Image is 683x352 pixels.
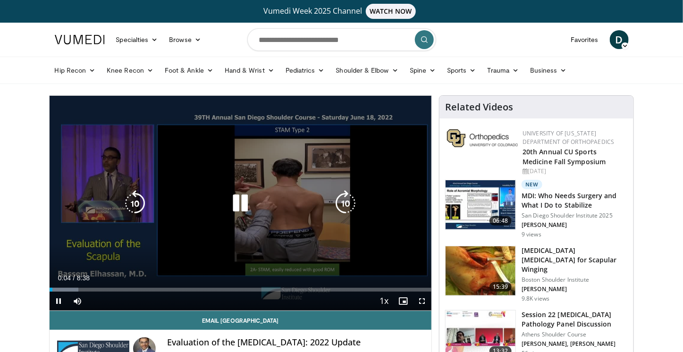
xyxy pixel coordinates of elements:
img: 355603a8-37da-49b6-856f-e00d7e9307d3.png.150x105_q85_autocrop_double_scale_upscale_version-0.2.png [447,129,518,147]
a: Sports [441,61,482,80]
a: Favorites [565,30,604,49]
h3: MDI: Who Needs Surgery and What I Do to Stabilize [522,191,628,210]
p: New [522,180,542,189]
span: 15:39 [489,282,512,292]
a: Email [GEOGRAPHIC_DATA] [50,311,432,330]
span: 8:38 [77,274,90,282]
p: Boston Shoulder Institute [522,276,628,284]
h4: Evaluation of the [MEDICAL_DATA]: 2022 Update [167,337,424,348]
button: Mute [68,292,87,310]
p: [PERSON_NAME], [PERSON_NAME] [522,340,628,348]
span: / [73,274,75,282]
video-js: Video Player [50,96,432,311]
a: 15:39 [MEDICAL_DATA] [MEDICAL_DATA] for Scapular Winging Boston Shoulder Institute [PERSON_NAME] ... [445,246,628,302]
a: Business [524,61,573,80]
a: University of [US_STATE] Department of Orthopaedics [523,129,614,146]
button: Pause [50,292,68,310]
a: Browse [163,30,207,49]
p: 9.8K views [522,295,549,302]
h3: [MEDICAL_DATA] [MEDICAL_DATA] for Scapular Winging [522,246,628,274]
a: Trauma [482,61,525,80]
a: Hand & Wrist [219,61,280,80]
img: 10487_3.png.150x105_q85_crop-smart_upscale.jpg [446,246,515,295]
h3: Session 22 [MEDICAL_DATA] Pathology Panel Discussion [522,310,628,329]
a: 06:48 New MDI: Who Needs Surgery and What I Do to Stabilize San Diego Shoulder Institute 2025 [PE... [445,180,628,238]
button: Fullscreen [413,292,431,310]
a: Shoulder & Elbow [330,61,404,80]
p: San Diego Shoulder Institute 2025 [522,212,628,219]
p: Athens Shoulder Course [522,331,628,338]
p: [PERSON_NAME] [522,221,628,229]
img: VuMedi Logo [55,35,105,44]
p: [PERSON_NAME] [522,285,628,293]
button: Enable picture-in-picture mode [394,292,413,310]
button: Playback Rate [375,292,394,310]
p: 9 views [522,231,541,238]
span: 0:04 [58,274,71,282]
span: 06:48 [489,216,512,226]
img: 3a2f5bb8-c0c0-4fc6-913e-97078c280665.150x105_q85_crop-smart_upscale.jpg [446,180,515,229]
a: Spine [404,61,441,80]
a: D [610,30,629,49]
a: 20th Annual CU Sports Medicine Fall Symposium [523,147,606,166]
span: WATCH NOW [366,4,416,19]
a: Specialties [110,30,164,49]
input: Search topics, interventions [247,28,436,51]
div: Progress Bar [50,288,432,292]
div: [DATE] [523,167,626,176]
a: Pediatrics [280,61,330,80]
a: Vumedi Week 2025 ChannelWATCH NOW [56,4,627,19]
a: Knee Recon [101,61,159,80]
a: Foot & Ankle [159,61,219,80]
a: Hip Recon [49,61,101,80]
h4: Related Videos [445,101,513,113]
